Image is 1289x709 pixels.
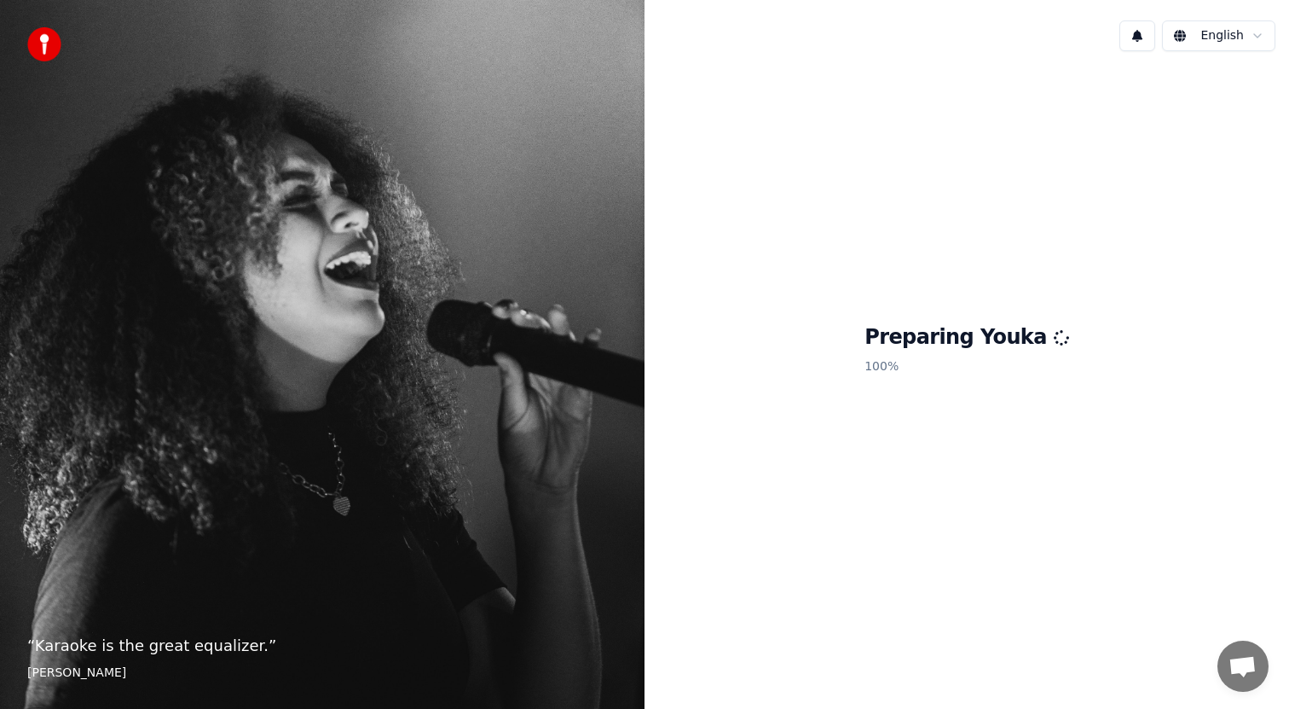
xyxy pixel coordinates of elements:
[864,324,1069,352] h1: Preparing Youka
[27,634,617,658] p: “ Karaoke is the great equalizer. ”
[864,352,1069,382] p: 100 %
[27,665,617,682] footer: [PERSON_NAME]
[27,27,61,61] img: youka
[1217,641,1269,692] div: Open chat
